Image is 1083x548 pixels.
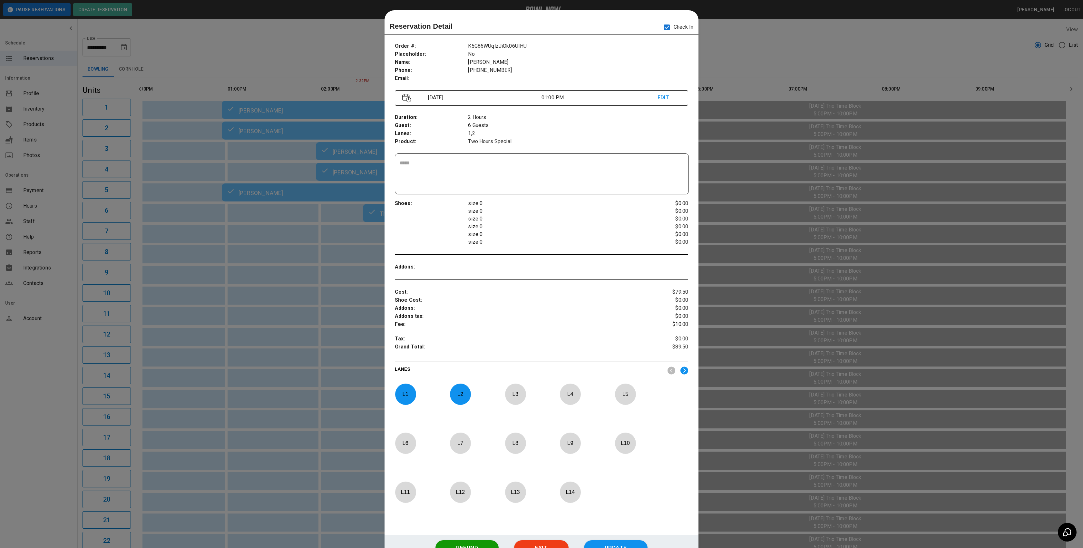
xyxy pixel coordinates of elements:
[450,484,471,500] p: L 12
[468,130,688,138] p: 1,2
[468,122,688,130] p: 6 Guests
[468,58,688,66] p: [PERSON_NAME]
[505,387,526,402] p: L 3
[395,66,468,74] p: Phone :
[395,58,468,66] p: Name :
[468,113,688,122] p: 2 Hours
[560,387,581,402] p: L 4
[468,50,688,58] p: No
[395,130,468,138] p: Lanes :
[468,42,688,50] p: K5G86WUqlzJiOk06UIHU
[505,435,526,451] p: L 8
[395,435,416,451] p: L 6
[468,238,639,246] p: size 0
[390,21,453,32] p: Reservation Detail
[425,94,541,102] p: [DATE]
[395,263,468,271] p: Addons :
[468,66,688,74] p: [PHONE_NUMBER]
[468,200,639,207] p: size 0
[395,50,468,58] p: Placeholder :
[395,200,468,208] p: Shoes :
[639,207,688,215] p: $0.00
[639,335,688,343] p: $0.00
[639,200,688,207] p: $0.00
[468,138,688,146] p: Two Hours Special
[395,288,639,296] p: Cost :
[395,335,639,343] p: Tax :
[395,42,468,50] p: Order # :
[395,320,639,328] p: Fee :
[680,367,688,375] img: right.svg
[639,230,688,238] p: $0.00
[505,484,526,500] p: L 13
[395,74,468,83] p: Email :
[402,94,411,103] img: Vector
[395,304,639,312] p: Addons :
[468,215,639,223] p: size 0
[395,138,468,146] p: Product :
[395,312,639,320] p: Addons tax :
[450,435,471,451] p: L 7
[395,113,468,122] p: Duration :
[639,304,688,312] p: $0.00
[639,223,688,230] p: $0.00
[639,320,688,328] p: $10.00
[541,94,658,102] p: 01:00 PM
[658,94,681,102] p: EDIT
[395,484,416,500] p: L 11
[468,207,639,215] p: size 0
[660,21,693,34] p: Check In
[395,122,468,130] p: Guest :
[639,343,688,353] p: $89.50
[395,366,662,375] p: LANES
[639,312,688,320] p: $0.00
[560,435,581,451] p: L 9
[668,367,675,375] img: nav_left.svg
[468,223,639,230] p: size 0
[395,387,416,402] p: L 1
[615,435,636,451] p: L 10
[395,296,639,304] p: Shoe Cost :
[468,230,639,238] p: size 0
[395,343,639,353] p: Grand Total :
[450,387,471,402] p: L 2
[639,238,688,246] p: $0.00
[615,387,636,402] p: L 5
[639,296,688,304] p: $0.00
[639,215,688,223] p: $0.00
[639,288,688,296] p: $79.50
[560,484,581,500] p: L 14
